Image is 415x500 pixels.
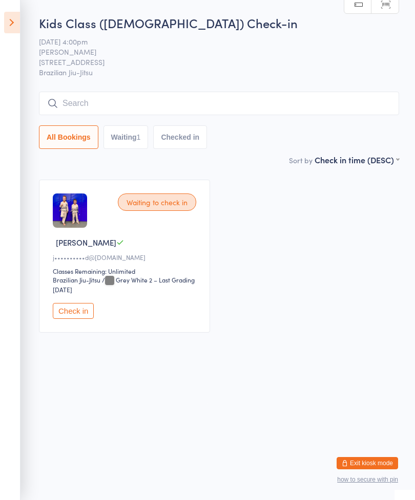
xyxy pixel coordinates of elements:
[39,36,383,47] span: [DATE] 4:00pm
[53,193,87,228] img: image1720325725.png
[153,125,207,149] button: Checked in
[315,154,399,165] div: Check in time (DESC)
[39,47,383,57] span: [PERSON_NAME]
[39,125,98,149] button: All Bookings
[53,303,94,319] button: Check in
[39,14,399,31] h2: Kids Class ([DEMOGRAPHIC_DATA]) Check-in
[53,275,100,284] div: Brazilian Jiu-Jitsu
[56,237,116,248] span: [PERSON_NAME]
[39,92,399,115] input: Search
[39,57,383,67] span: [STREET_ADDRESS]
[53,253,199,262] div: j••••••••••d@[DOMAIN_NAME]
[53,275,195,294] span: / Grey White 2 – Last Grading [DATE]
[103,125,149,149] button: Waiting1
[118,193,196,211] div: Waiting to check in
[53,267,199,275] div: Classes Remaining: Unlimited
[337,457,398,469] button: Exit kiosk mode
[39,67,399,77] span: Brazilian Jiu-Jitsu
[337,476,398,483] button: how to secure with pin
[137,133,141,141] div: 1
[289,155,313,165] label: Sort by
